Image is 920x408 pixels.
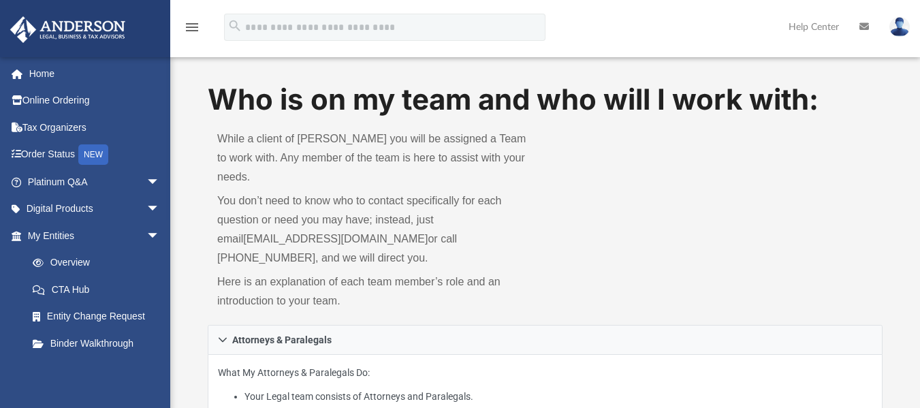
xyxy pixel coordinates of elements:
[184,19,200,35] i: menu
[208,325,883,355] a: Attorneys & Paralegals
[19,249,180,277] a: Overview
[217,129,535,187] p: While a client of [PERSON_NAME] you will be assigned a Team to work with. Any member of the team ...
[227,18,242,33] i: search
[10,87,180,114] a: Online Ordering
[10,141,180,169] a: Order StatusNEW
[232,335,332,345] span: Attorneys & Paralegals
[6,16,129,43] img: Anderson Advisors Platinum Portal
[146,195,174,223] span: arrow_drop_down
[208,80,883,120] h1: Who is on my team and who will I work with:
[217,272,535,311] p: Here is an explanation of each team member’s role and an introduction to your team.
[10,60,180,87] a: Home
[19,357,174,384] a: My Blueprint
[78,144,108,165] div: NEW
[146,168,174,196] span: arrow_drop_down
[10,114,180,141] a: Tax Organizers
[889,17,910,37] img: User Pic
[217,191,535,268] p: You don’t need to know who to contact specifically for each question or need you may have; instea...
[19,303,180,330] a: Entity Change Request
[10,195,180,223] a: Digital Productsarrow_drop_down
[19,330,180,357] a: Binder Walkthrough
[244,388,872,405] li: Your Legal team consists of Attorneys and Paralegals.
[184,26,200,35] a: menu
[10,168,180,195] a: Platinum Q&Aarrow_drop_down
[146,222,174,250] span: arrow_drop_down
[10,222,180,249] a: My Entitiesarrow_drop_down
[19,276,180,303] a: CTA Hub
[243,233,428,245] a: [EMAIL_ADDRESS][DOMAIN_NAME]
